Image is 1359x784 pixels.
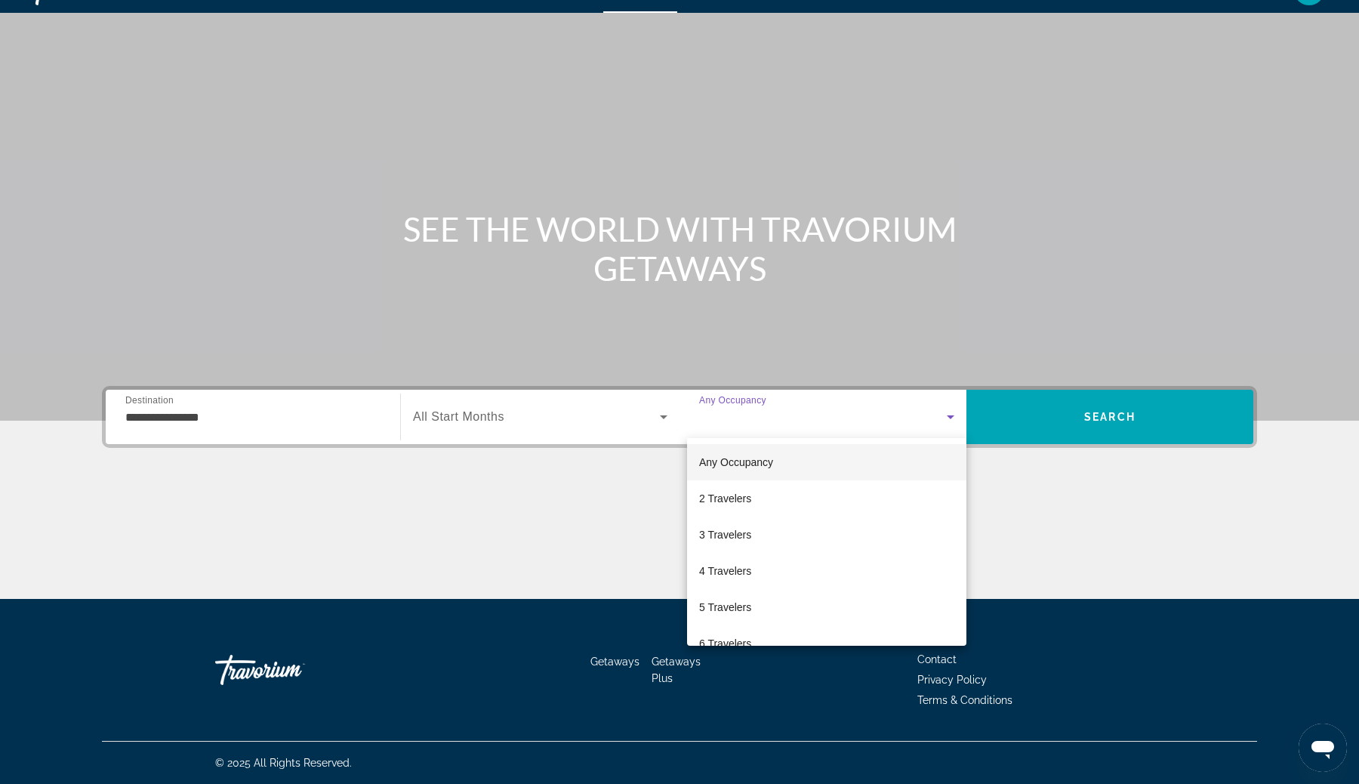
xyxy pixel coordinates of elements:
[699,634,751,653] span: 6 Travelers
[699,456,773,468] span: Any Occupancy
[1299,724,1347,772] iframe: Button to launch messaging window
[699,489,751,508] span: 2 Travelers
[699,562,751,580] span: 4 Travelers
[699,526,751,544] span: 3 Travelers
[699,598,751,616] span: 5 Travelers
